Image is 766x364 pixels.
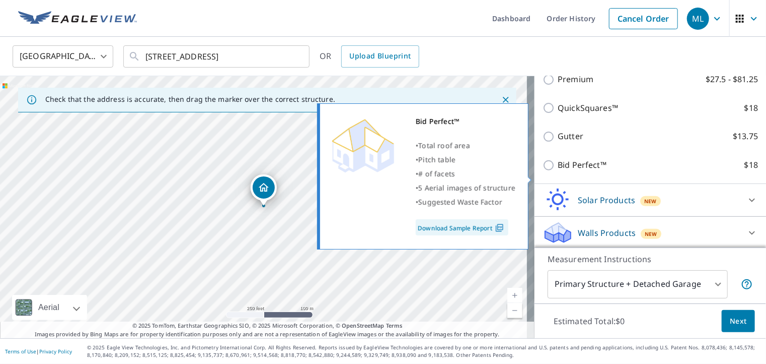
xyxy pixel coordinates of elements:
[609,8,678,29] a: Cancel Order
[548,253,753,265] p: Measurement Instructions
[706,73,758,86] p: $27.5 - $81.25
[730,315,747,328] span: Next
[507,303,522,318] a: Current Level 17, Zoom Out
[548,270,728,298] div: Primary Structure + Detached Garage
[558,73,593,86] p: Premium
[416,219,508,235] a: Download Sample Report
[5,348,36,355] a: Terms of Use
[507,288,522,303] a: Current Level 17, Zoom In
[558,102,618,114] p: QuickSquares™
[722,310,755,333] button: Next
[558,130,583,143] p: Gutter
[733,130,758,143] p: $13.75
[416,167,515,181] div: •
[251,174,277,206] div: Dropped pin, building 1, Residential property, 7215 Winding Canyon Ln Houston, TX 77083
[328,114,398,175] img: Premium
[645,230,657,238] span: New
[418,169,455,178] span: # of facets
[39,348,72,355] a: Privacy Policy
[416,181,515,195] div: •
[418,197,502,207] span: Suggested Waste Factor
[578,194,635,206] p: Solar Products
[416,195,515,209] div: •
[320,45,419,68] div: OR
[341,45,419,68] a: Upload Blueprint
[5,348,72,354] p: |
[416,153,515,167] div: •
[12,295,87,320] div: Aerial
[418,183,515,193] span: 5 Aerial images of structure
[145,42,289,71] input: Search by address or latitude-longitude
[13,42,113,71] div: [GEOGRAPHIC_DATA]
[35,295,62,320] div: Aerial
[499,93,512,106] button: Close
[687,8,709,30] div: ML
[45,95,335,104] p: Check that the address is accurate, then drag the marker over the correct structure.
[349,50,411,63] span: Upload Blueprint
[741,278,753,290] span: Your report will include the primary structure and a detached garage if one exists.
[18,11,137,26] img: EV Logo
[644,197,657,205] span: New
[578,227,636,239] p: Walls Products
[416,139,515,153] div: •
[744,159,758,171] p: $18
[744,102,758,114] p: $18
[546,310,633,332] p: Estimated Total: $0
[132,322,403,330] span: © 2025 TomTom, Earthstar Geographics SIO, © 2025 Microsoft Corporation, ©
[418,155,455,164] span: Pitch table
[342,322,384,329] a: OpenStreetMap
[493,223,506,232] img: Pdf Icon
[87,344,761,359] p: © 2025 Eagle View Technologies, Inc. and Pictometry International Corp. All Rights Reserved. Repo...
[543,188,758,212] div: Solar ProductsNew
[418,141,470,150] span: Total roof area
[543,221,758,245] div: Walls ProductsNew
[558,159,606,171] p: Bid Perfect™
[386,322,403,329] a: Terms
[416,114,515,129] div: Bid Perfect™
